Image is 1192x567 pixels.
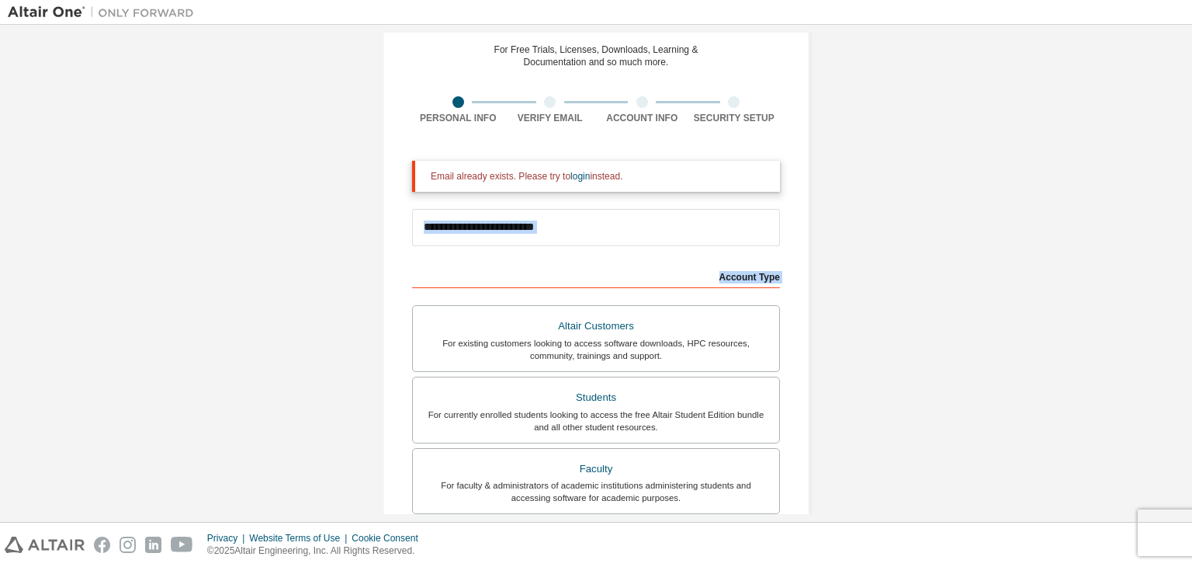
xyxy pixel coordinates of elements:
div: Website Terms of Use [249,532,352,544]
img: instagram.svg [120,537,136,553]
div: Email already exists. Please try to instead. [431,170,768,183]
div: Students [422,387,770,409]
div: For currently enrolled students looking to access the free Altair Student Edition bundle and all ... [422,409,770,433]
img: Altair One [8,5,202,20]
img: youtube.svg [171,537,193,553]
img: linkedin.svg [145,537,161,553]
div: Altair Customers [422,315,770,337]
img: facebook.svg [94,537,110,553]
div: For Free Trials, Licenses, Downloads, Learning & Documentation and so much more. [494,43,698,68]
div: Cookie Consent [352,532,427,544]
p: © 2025 Altair Engineering, Inc. All Rights Reserved. [207,544,428,558]
div: Personal Info [412,112,504,124]
div: Account Type [412,263,780,288]
div: Security Setup [688,112,781,124]
div: For existing customers looking to access software downloads, HPC resources, community, trainings ... [422,337,770,362]
img: altair_logo.svg [5,537,85,553]
div: Faculty [422,458,770,480]
div: For faculty & administrators of academic institutions administering students and accessing softwa... [422,479,770,504]
div: Privacy [207,532,249,544]
a: login [570,171,590,182]
div: Create an Altair One Account [476,16,716,34]
div: Verify Email [504,112,597,124]
div: Account Info [596,112,688,124]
